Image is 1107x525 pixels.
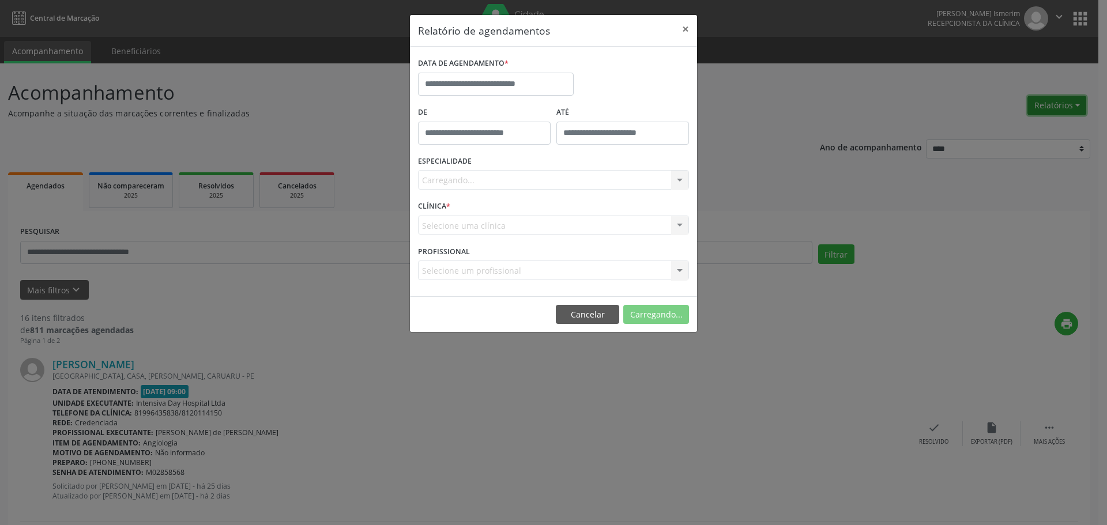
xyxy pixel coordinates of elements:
[418,153,472,171] label: ESPECIALIDADE
[418,104,551,122] label: De
[418,23,550,38] h5: Relatório de agendamentos
[556,305,619,324] button: Cancelar
[674,15,697,43] button: Close
[418,243,470,260] label: PROFISSIONAL
[418,198,450,216] label: CLÍNICA
[623,305,689,324] button: Carregando...
[556,104,689,122] label: ATÉ
[418,55,509,73] label: DATA DE AGENDAMENTO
